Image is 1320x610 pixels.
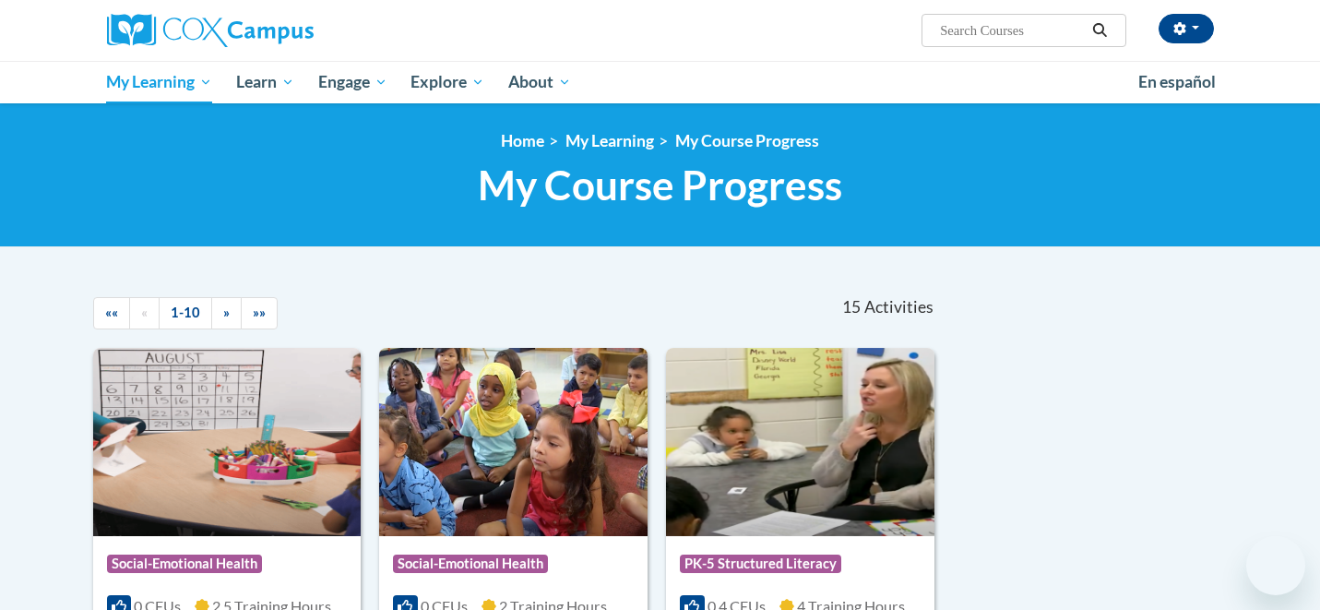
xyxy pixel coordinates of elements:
span: My Course Progress [478,161,842,209]
a: Learn [224,61,306,103]
span: PK-5 Structured Literacy [680,555,841,573]
button: Account Settings [1159,14,1214,43]
span: Explore [410,71,484,93]
a: End [241,297,278,329]
a: About [496,61,583,103]
span: «« [105,305,118,320]
img: Course Logo [379,348,648,536]
a: Explore [398,61,496,103]
a: My Course Progress [675,131,819,150]
span: 15 [842,297,861,317]
input: Search Courses [938,19,1086,42]
a: En español [1126,63,1228,102]
a: 1-10 [159,297,212,329]
a: Cox Campus [107,14,458,47]
span: About [508,71,571,93]
span: »» [253,305,266,320]
a: Previous [129,297,160,329]
img: Course Logo [93,348,362,536]
a: My Learning [95,61,225,103]
img: Course Logo [666,348,934,536]
span: Social-Emotional Health [107,555,262,573]
a: Home [501,131,544,150]
div: Main menu [79,61,1242,103]
span: Social-Emotional Health [393,555,548,573]
a: Next [211,297,242,329]
a: My Learning [565,131,654,150]
span: Engage [318,71,387,93]
span: Activities [864,297,934,317]
span: » [223,305,230,320]
img: Cox Campus [107,14,314,47]
span: En español [1138,72,1216,91]
iframe: Button to launch messaging window [1246,536,1305,595]
span: Learn [236,71,294,93]
a: Begining [93,297,130,329]
span: « [141,305,148,320]
button: Search [1086,19,1113,42]
a: Engage [306,61,399,103]
span: My Learning [106,71,212,93]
